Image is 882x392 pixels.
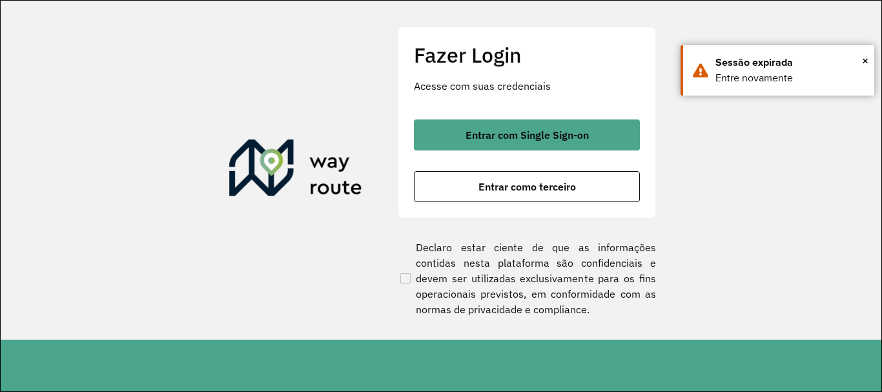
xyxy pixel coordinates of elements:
h2: Fazer Login [414,43,640,67]
button: button [414,119,640,150]
button: Close [862,51,868,70]
span: Entrar como terceiro [478,181,576,192]
span: × [862,51,868,70]
p: Acesse com suas credenciais [414,78,640,94]
div: Sessão expirada [715,55,865,70]
div: Entre novamente [715,70,865,86]
label: Declaro estar ciente de que as informações contidas nesta plataforma são confidenciais e devem se... [398,240,656,317]
span: Entrar com Single Sign-on [466,130,589,140]
img: Roteirizador AmbevTech [229,139,362,201]
button: button [414,171,640,202]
